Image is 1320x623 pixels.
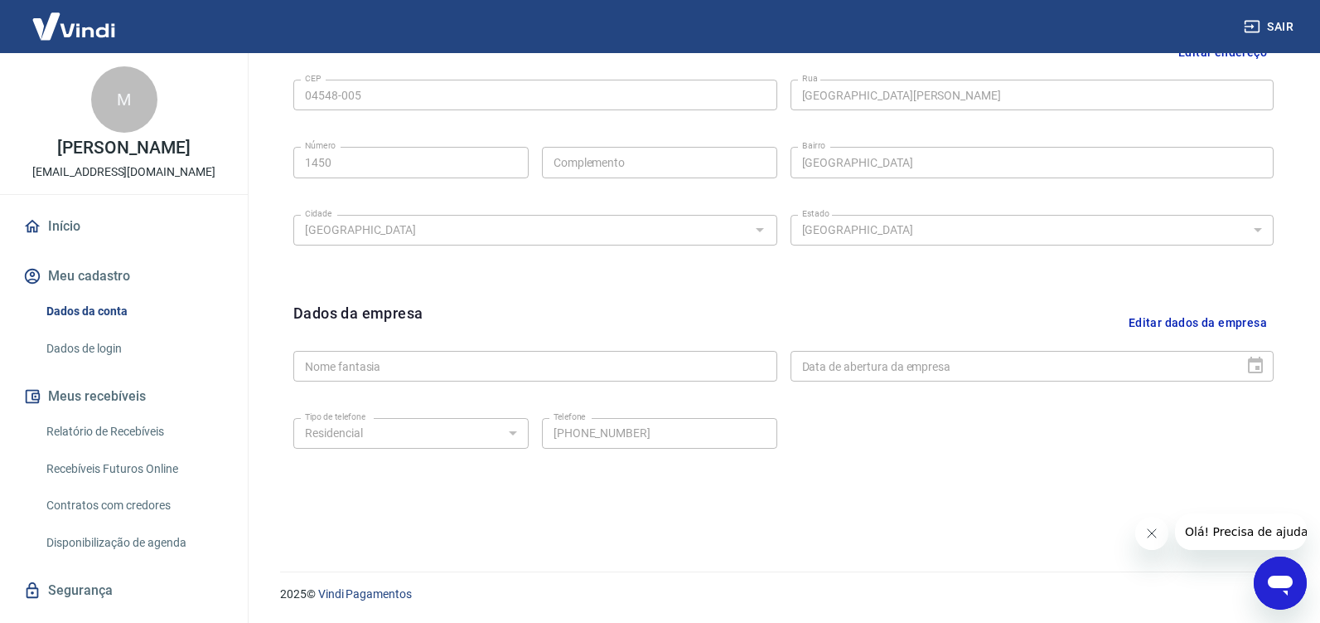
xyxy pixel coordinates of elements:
[40,526,228,560] a: Disponibilização de agenda
[20,378,228,415] button: Meus recebíveis
[554,411,586,423] label: Telefone
[280,586,1280,603] p: 2025 ©
[305,72,321,85] label: CEP
[802,207,829,220] label: Estado
[40,415,228,449] a: Relatório de Recebíveis
[20,1,128,51] img: Vindi
[802,139,825,152] label: Bairro
[40,452,228,486] a: Recebíveis Futuros Online
[802,72,818,85] label: Rua
[57,139,190,157] p: [PERSON_NAME]
[40,489,228,523] a: Contratos com credores
[293,302,423,344] h6: Dados da empresa
[1175,513,1307,550] iframe: Mensagem da empresa
[305,411,365,423] label: Tipo de telefone
[40,294,228,329] a: Dados da conta
[791,351,1233,382] input: DD/MM/YYYY
[20,258,228,294] button: Meu cadastro
[20,208,228,245] a: Início
[10,12,139,25] span: Olá! Precisa de ajuda?
[32,163,215,181] p: [EMAIL_ADDRESS][DOMAIN_NAME]
[305,139,336,152] label: Número
[305,207,331,220] label: Cidade
[91,66,157,133] div: M
[1135,517,1168,550] iframe: Fechar mensagem
[20,572,228,609] a: Segurança
[40,332,228,366] a: Dados de login
[1254,557,1307,610] iframe: Botão para abrir a janela de mensagens
[318,587,412,601] a: Vindi Pagamentos
[1240,12,1300,42] button: Sair
[1122,302,1274,344] button: Editar dados da empresa
[298,220,745,241] input: Digite aqui algumas palavras para buscar a cidade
